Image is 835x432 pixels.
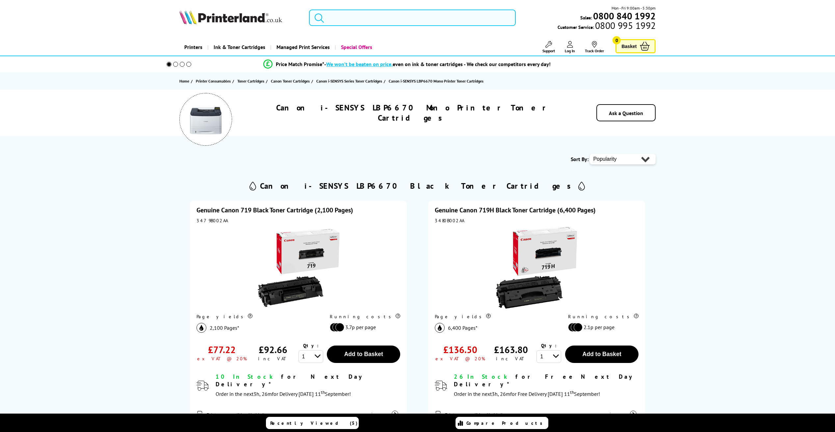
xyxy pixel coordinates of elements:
a: Log In [565,41,575,53]
span: Mon - Fri 9:00am - 5:30pm [612,5,656,11]
div: Running costs [330,314,400,320]
img: Canon 719 Black Toner Cartridge (2,100 Pages) [257,227,340,309]
a: Ask a Question [609,110,643,116]
h1: Canon i-SENSYS LBP6670 Mono Printer Toner Cartridges [251,103,573,123]
span: 6,400 Pages* [448,324,478,331]
span: Toner Cartridges [237,78,264,84]
a: Support [542,41,555,53]
span: Support [542,48,555,53]
div: inc VAT [258,356,288,362]
img: Canon i-SENSYS LBP6670 Mono Printer Toner Cartridges [189,103,222,136]
span: Recently Viewed (5) [270,420,358,426]
span: Sales: [580,14,592,21]
button: Add to Basket [327,346,400,363]
a: Recently Viewed (5) [266,417,359,429]
span: Ink & Toner Cartridges [214,39,265,56]
span: Compare Products [466,420,546,426]
div: modal_delivery [454,373,639,399]
div: £136.50 [443,344,477,356]
span: 0 [613,36,621,44]
span: Order in the next for Free Delivery [DATE] 11 September! [454,391,600,397]
div: Page yields [196,314,319,320]
a: Canon Toner Cartridges [271,78,311,84]
span: Customer Service: [558,22,656,30]
span: 2,100 Pages* [210,324,239,331]
span: Qty: [541,343,557,348]
span: 10 In Stock [216,373,275,380]
a: Canon i-SENSYS Series Toner Cartridges [316,78,384,84]
img: Canon 719H Black Toner Cartridge (6,400 Pages) [495,227,578,309]
div: Running costs [568,314,639,320]
a: Printer Consumables [196,78,232,84]
div: Page yields [435,314,557,320]
a: Toner Cartridges [237,78,266,84]
div: 3480B002AA [435,218,639,224]
a: Printerland Logo [179,10,301,26]
a: Track Order [585,41,604,53]
img: black_icon.svg [196,323,206,333]
span: 26 In Stock [454,373,510,380]
span: 3h, 26m [253,391,272,397]
a: Basket 0 [615,39,656,53]
a: Genuine Canon 719 Black Toner Cartridge (2,100 Pages) [196,206,353,214]
button: Add to Basket [565,346,639,363]
div: ex VAT @ 20% [435,356,485,362]
span: Order in the next for Delivery [DATE] 11 September! [216,391,351,397]
span: Qty: [303,343,319,348]
sup: th [570,389,574,395]
span: for Free Next Day Delivery* [454,373,635,388]
span: 0800 995 1992 [594,22,656,29]
span: We won’t be beaten on price, [326,61,393,67]
h2: Canon i-SENSYS LBP6670 Black Toner Cartridges [260,181,575,191]
div: modal_delivery [216,373,400,399]
span: Price Match Promise* [276,61,324,67]
a: Special Offers [335,39,377,56]
div: - even on ink & toner cartridges - We check our competitors every day! [324,61,551,67]
span: view more [369,412,390,417]
sup: th [321,389,325,395]
span: Canon i-SENSYS LBP6670 Mono Printer Toner Cartridges [389,79,483,84]
span: Log In [565,48,575,53]
b: 0800 840 1992 [593,10,656,22]
img: Printerland Logo [179,10,282,24]
button: Printers compatible with this item [443,412,511,418]
a: Compare Products [456,417,548,429]
span: Printer Consumables [196,78,231,84]
span: Basket [621,42,637,51]
a: Home [179,78,191,84]
span: Sort By: [571,156,588,162]
button: view more [605,405,639,418]
li: 3.7p per page [330,323,397,332]
div: £77.22 [208,344,236,356]
li: 2.1p per page [568,323,635,332]
a: Genuine Canon 719H Black Toner Cartridge (6,400 Pages) [435,206,596,214]
span: 3h, 26m [492,391,510,397]
span: for Next Day Delivery* [216,373,365,388]
a: 0800 840 1992 [592,13,656,19]
a: Printers [179,39,207,56]
img: black_icon.svg [435,323,445,333]
button: view more [367,405,400,418]
div: ex VAT @ 20% [197,356,247,362]
span: Canon i-SENSYS Series Toner Cartridges [316,78,382,84]
a: Ink & Toner Cartridges [207,39,270,56]
div: inc VAT [496,356,526,362]
span: Add to Basket [583,351,621,357]
div: £92.66 [259,344,287,356]
span: Add to Basket [344,351,383,357]
span: view more [607,412,628,417]
span: Canon Toner Cartridges [271,78,310,84]
div: 3479B002AA [196,218,400,224]
a: Managed Print Services [270,39,335,56]
button: Printers compatible with this item [205,412,273,418]
div: £163.80 [494,344,528,356]
li: modal_Promise [158,59,657,70]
